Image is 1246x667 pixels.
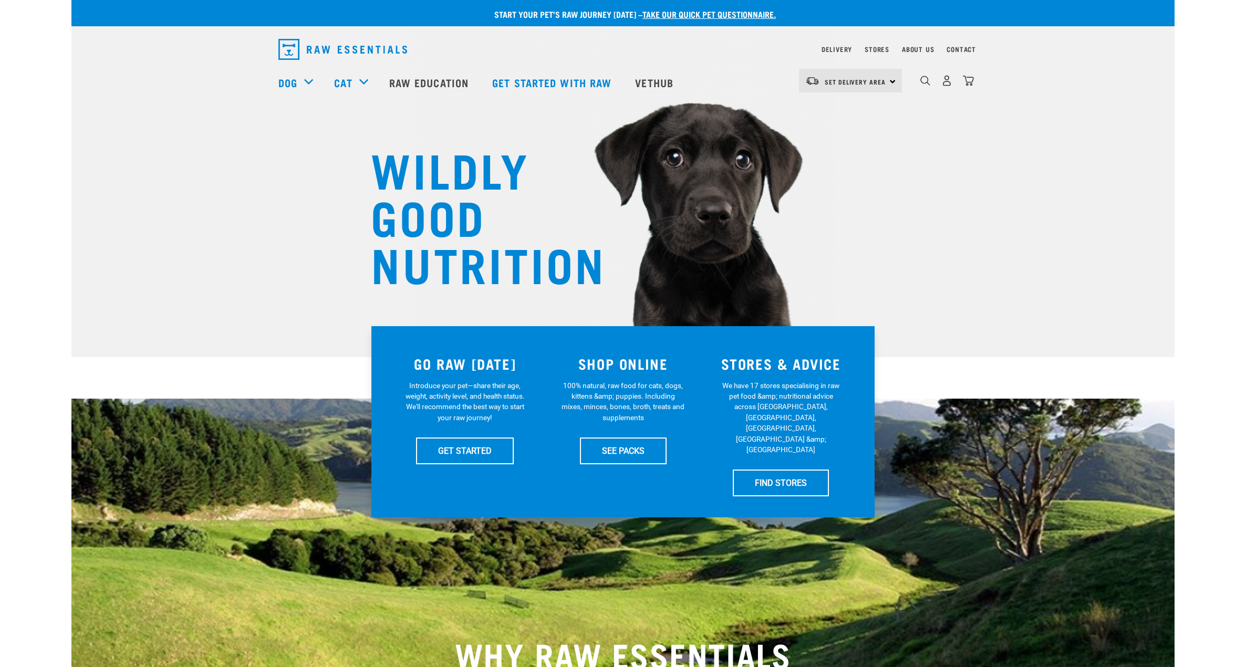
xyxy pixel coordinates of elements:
[825,80,886,84] span: Set Delivery Area
[805,76,819,86] img: van-moving.png
[719,380,843,455] p: We have 17 stores specialising in raw pet food &amp; nutritional advice across [GEOGRAPHIC_DATA],...
[482,61,625,103] a: Get started with Raw
[392,356,538,372] h3: GO RAW [DATE]
[71,61,1175,103] nav: dropdown navigation
[733,470,829,496] a: FIND STORES
[947,47,976,51] a: Contact
[379,61,482,103] a: Raw Education
[270,35,976,64] nav: dropdown navigation
[278,75,297,90] a: Dog
[79,8,1182,20] p: Start your pet’s raw journey [DATE] –
[580,437,667,464] a: SEE PACKS
[963,75,974,86] img: home-icon@2x.png
[902,47,934,51] a: About Us
[920,76,930,86] img: home-icon-1@2x.png
[941,75,952,86] img: user.png
[403,380,527,423] p: Introduce your pet—share their age, weight, activity level, and health status. We'll recommend th...
[371,144,581,286] h1: WILDLY GOOD NUTRITION
[822,47,852,51] a: Delivery
[625,61,687,103] a: Vethub
[562,380,685,423] p: 100% natural, raw food for cats, dogs, kittens &amp; puppies. Including mixes, minces, bones, bro...
[642,12,776,16] a: take our quick pet questionnaire.
[865,47,889,51] a: Stores
[334,75,352,90] a: Cat
[708,356,854,372] h3: STORES & ADVICE
[551,356,696,372] h3: SHOP ONLINE
[278,39,407,60] img: Raw Essentials Logo
[416,437,514,464] a: GET STARTED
